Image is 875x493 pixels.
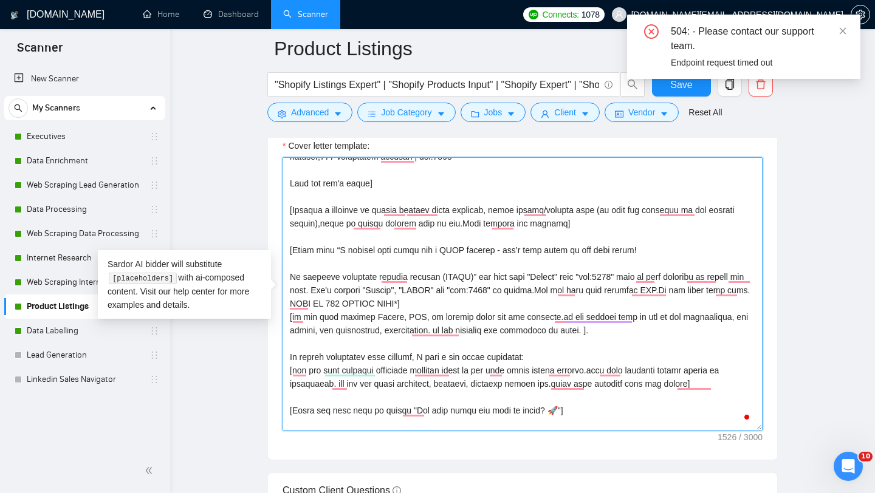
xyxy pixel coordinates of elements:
[4,96,165,392] li: My Scanners
[615,109,623,118] span: idcard
[14,67,156,91] a: New Scanner
[4,67,165,91] li: New Scanner
[204,9,259,19] a: dashboardDashboard
[507,109,515,118] span: caret-down
[851,10,870,19] span: setting
[275,77,599,92] input: Search Freelance Jobs...
[27,173,142,197] a: Web Scraping Lead Generation
[671,24,846,53] div: 504: - Please contact our support team.
[149,229,159,239] span: holder
[10,5,19,25] img: logo
[615,10,623,19] span: user
[542,8,578,21] span: Connects:
[27,319,142,343] a: Data Labelling
[7,39,72,64] span: Scanner
[357,103,455,122] button: barsJob Categorycaret-down
[851,10,870,19] a: setting
[27,294,142,319] a: Product Listings
[605,103,679,122] button: idcardVendorcaret-down
[267,103,352,122] button: settingAdvancedcaret-down
[27,367,142,392] a: Linkedin Sales Navigator
[149,350,159,360] span: holder
[283,9,328,19] a: searchScanner
[529,10,538,19] img: upwork-logo.png
[582,8,600,21] span: 1078
[149,375,159,384] span: holder
[834,452,863,481] iframe: Intercom live chat
[605,81,612,89] span: info-circle
[278,109,286,118] span: setting
[283,157,763,430] textarea: To enrich screen reader interactions, please activate Accessibility in Grammarly extension settings
[530,103,600,122] button: userClientcaret-down
[27,270,142,294] a: Web Scraping Internet Research
[291,106,329,119] span: Advanced
[173,287,215,296] a: help center
[461,103,526,122] button: folderJobscaret-down
[9,104,27,112] span: search
[98,250,271,319] div: Sardor AI bidder will substitute with ai-composed content. Visit our for more examples and details.
[621,79,644,90] span: search
[381,106,431,119] span: Job Category
[644,24,659,39] span: close-circle
[471,109,479,118] span: folder
[9,98,28,118] button: search
[27,149,142,173] a: Data Enrichment
[437,109,445,118] span: caret-down
[334,109,342,118] span: caret-down
[27,246,142,270] a: Internet Research
[149,326,159,336] span: holder
[368,109,376,118] span: bars
[688,106,722,119] a: Reset All
[283,139,369,152] label: Cover letter template:
[145,464,157,477] span: double-left
[109,273,176,285] code: [placeholders]
[149,180,159,190] span: holder
[484,106,503,119] span: Jobs
[581,109,589,118] span: caret-down
[27,124,142,149] a: Executives
[27,343,142,367] a: Lead Generation
[32,96,80,120] span: My Scanners
[27,197,142,222] a: Data Processing
[671,56,846,69] div: Endpoint request timed out
[27,222,142,246] a: Web Scraping Data Processing
[859,452,873,461] span: 10
[149,205,159,214] span: holder
[274,33,753,64] input: Scanner name...
[660,109,668,118] span: caret-down
[149,132,159,141] span: holder
[149,156,159,166] span: holder
[839,27,847,35] span: close
[628,106,655,119] span: Vendor
[143,9,179,19] a: homeHome
[541,109,549,118] span: user
[554,106,576,119] span: Client
[851,5,870,24] button: setting
[620,72,645,97] button: search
